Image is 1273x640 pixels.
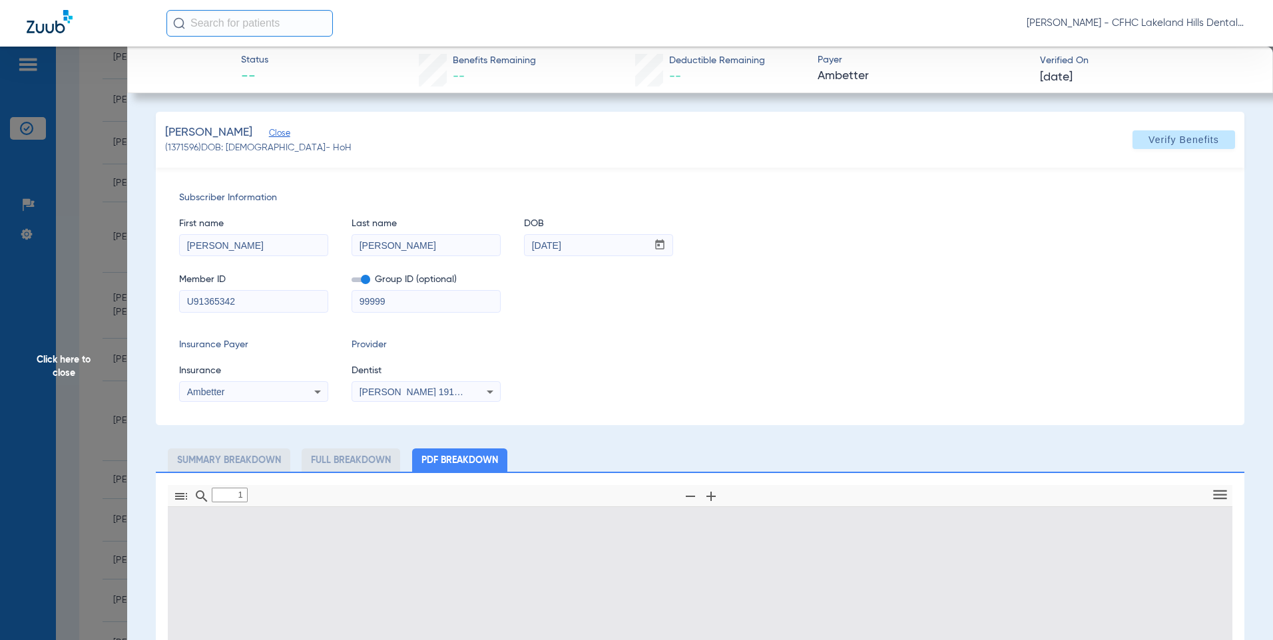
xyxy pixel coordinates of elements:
span: Deductible Remaining [669,54,765,68]
span: Verified On [1040,54,1251,68]
span: Member ID [179,273,328,287]
li: Summary Breakdown [168,448,290,472]
img: Search Icon [173,17,185,29]
span: Insurance Payer [179,338,328,352]
span: -- [669,71,681,82]
span: [PERSON_NAME] [165,124,252,141]
span: Last name [352,217,501,231]
input: Search for patients [166,10,333,37]
span: Insurance [179,364,328,378]
span: Subscriber Information [179,191,1221,205]
button: Open calendar [647,235,673,256]
span: -- [453,71,465,82]
span: Verify Benefits [1148,134,1219,145]
span: [PERSON_NAME] 1912994914 [360,387,491,397]
img: Zuub Logo [27,10,73,33]
span: Provider [352,338,501,352]
span: Status [241,53,268,67]
span: -- [241,68,268,86]
pdf-shy-button: Zoom In [700,496,721,506]
button: Zoom Out [679,487,702,506]
span: [DATE] [1040,69,1073,86]
li: Full Breakdown [302,448,400,472]
button: Zoom In [700,487,722,506]
span: (1371596) DOB: [DEMOGRAPHIC_DATA] - HoH [165,141,352,155]
svg: Tools [1211,486,1229,504]
span: [PERSON_NAME] - CFHC Lakeland Hills Dental [1027,17,1246,30]
span: Benefits Remaining [453,54,536,68]
pdf-shy-button: Find in Document [191,496,212,506]
span: Close [269,128,281,141]
button: Tools [1208,487,1231,505]
input: Page [212,488,248,502]
span: First name [179,217,328,231]
pdf-shy-button: Zoom Out [680,496,700,506]
span: Group ID (optional) [352,273,501,287]
iframe: Chat Widget [1206,576,1273,640]
pdf-shy-button: Toggle Sidebar [170,496,191,506]
span: Ambetter [187,387,225,397]
button: Verify Benefits [1133,130,1235,149]
span: Payer [818,53,1029,67]
li: PDF Breakdown [412,448,507,472]
span: DOB [524,217,673,231]
span: Dentist [352,364,501,378]
span: Ambetter [818,68,1029,84]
